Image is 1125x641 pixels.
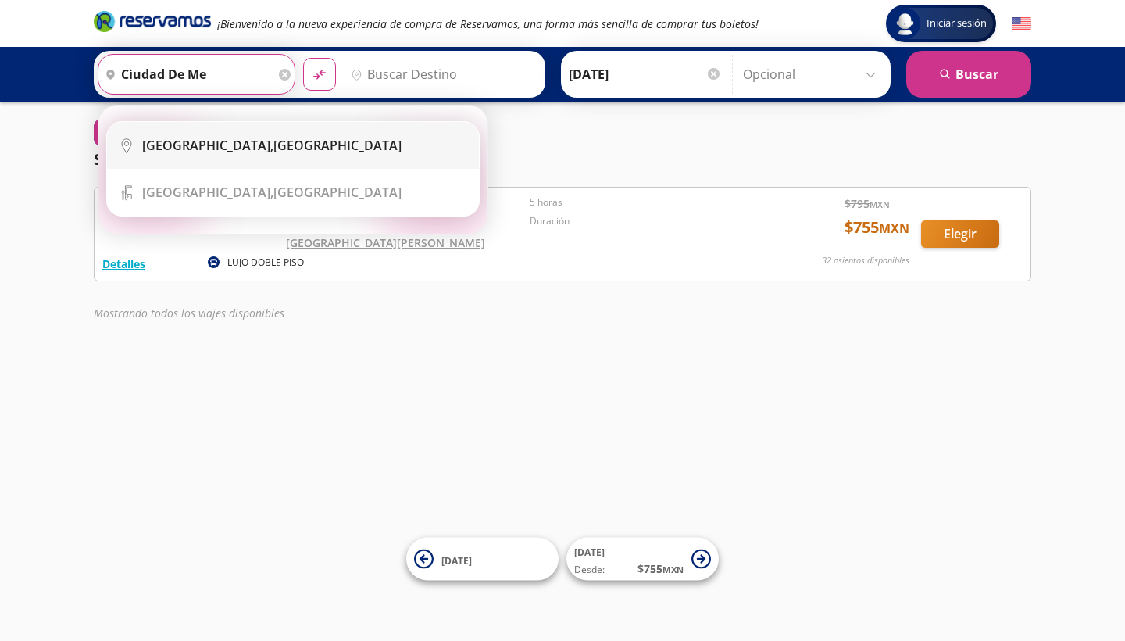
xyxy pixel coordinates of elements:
[94,9,211,38] a: Brand Logo
[227,256,304,270] p: LUJO DOBLE PISO
[921,220,999,248] button: Elegir
[142,184,273,201] b: [GEOGRAPHIC_DATA],
[94,148,295,171] p: Seleccionar horario de ida
[569,55,722,94] input: Elegir Fecha
[441,553,472,567] span: [DATE]
[822,254,909,267] p: 32 asientos disponibles
[217,16,759,31] em: ¡Bienvenido a la nueva experiencia de compra de Reservamos, una forma más sencilla de comprar tus...
[345,55,537,94] input: Buscar Destino
[637,560,684,577] span: $ 755
[406,538,559,581] button: [DATE]
[142,137,402,154] div: [GEOGRAPHIC_DATA]
[102,256,145,272] button: Detalles
[574,563,605,577] span: Desde:
[743,55,883,94] input: Opcional
[142,184,402,201] div: [GEOGRAPHIC_DATA]
[94,9,211,33] i: Brand Logo
[870,199,890,210] small: MXN
[906,51,1031,98] button: Buscar
[94,306,284,320] em: Mostrando todos los viajes disponibles
[574,546,605,559] span: [DATE]
[566,538,719,581] button: [DATE]Desde:$755MXN
[94,119,166,146] button: 0Filtros
[98,55,275,94] input: Buscar Origen
[662,564,684,575] small: MXN
[142,137,273,154] b: [GEOGRAPHIC_DATA],
[530,195,766,209] p: 5 horas
[920,16,993,31] span: Iniciar sesión
[879,220,909,237] small: MXN
[530,214,766,228] p: Duración
[1012,14,1031,34] button: English
[845,195,890,212] span: $ 795
[845,216,909,239] span: $ 755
